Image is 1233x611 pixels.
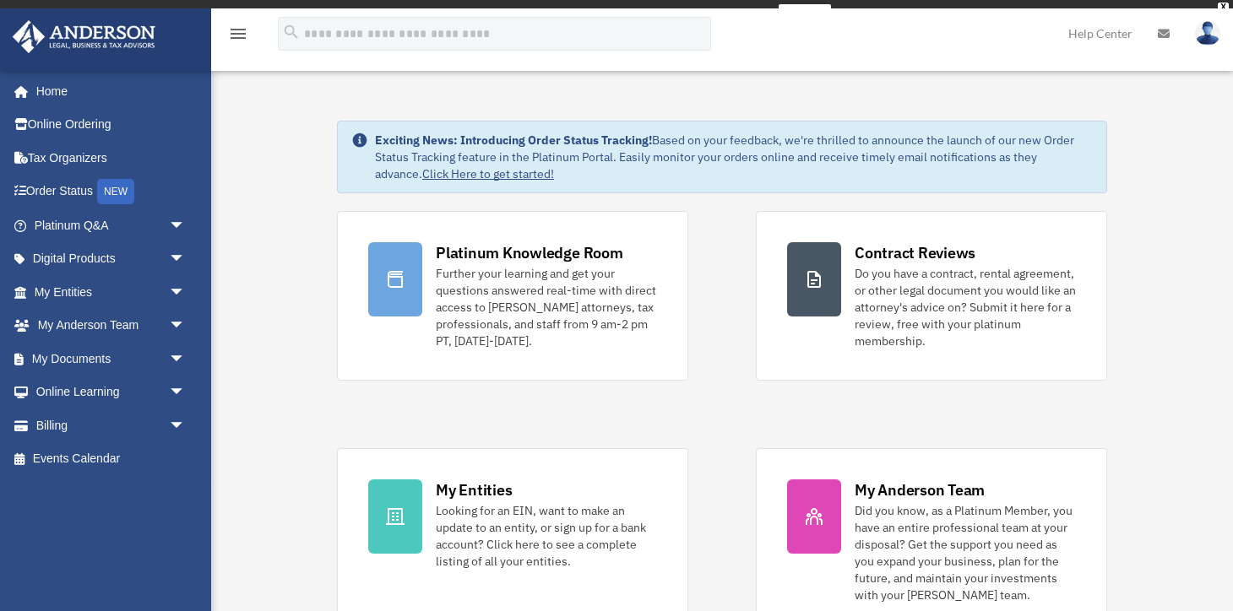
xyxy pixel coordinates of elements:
[375,132,1093,182] div: Based on your feedback, we're thrilled to announce the launch of our new Order Status Tracking fe...
[436,502,657,570] div: Looking for an EIN, want to make an update to an entity, or sign up for a bank account? Click her...
[282,23,301,41] i: search
[422,166,554,181] a: Click Here to get started!
[12,342,211,376] a: My Documentsarrow_drop_down
[169,242,203,277] span: arrow_drop_down
[436,265,657,349] div: Further your learning and get your questions answered real-time with direct access to [PERSON_NAM...
[1195,21,1220,46] img: User Pic
[12,141,211,175] a: Tax Organizers
[12,74,203,108] a: Home
[1218,3,1229,13] div: close
[375,132,652,148] strong: Exciting News: Introducing Order Status Tracking!
[12,309,211,343] a: My Anderson Teamarrow_drop_down
[8,20,160,53] img: Anderson Advisors Platinum Portal
[12,408,211,442] a: Billingarrow_drop_down
[169,342,203,376] span: arrow_drop_down
[169,376,203,410] span: arrow_drop_down
[436,479,512,500] div: My Entities
[228,24,248,44] i: menu
[12,242,211,276] a: Digital Productsarrow_drop_down
[169,408,203,443] span: arrow_drop_down
[169,208,203,243] span: arrow_drop_down
[12,442,211,476] a: Events Calendar
[12,208,211,242] a: Platinum Q&Aarrow_drop_down
[12,108,211,142] a: Online Ordering
[97,179,134,204] div: NEW
[228,30,248,44] a: menu
[779,4,831,24] a: survey
[855,265,1076,349] div: Do you have a contract, rental agreement, or other legal document you would like an attorney's ad...
[855,502,1076,603] div: Did you know, as a Platinum Member, you have an entire professional team at your disposal? Get th...
[402,4,771,24] div: Get a chance to win 6 months of Platinum for free just by filling out this
[12,376,211,409] a: Online Learningarrow_drop_down
[436,242,623,263] div: Platinum Knowledge Room
[855,479,985,500] div: My Anderson Team
[169,309,203,343] span: arrow_drop_down
[169,275,203,310] span: arrow_drop_down
[12,275,211,309] a: My Entitiesarrow_drop_down
[756,211,1107,381] a: Contract Reviews Do you have a contract, rental agreement, or other legal document you would like...
[855,242,975,263] div: Contract Reviews
[337,211,688,381] a: Platinum Knowledge Room Further your learning and get your questions answered real-time with dire...
[12,175,211,209] a: Order StatusNEW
